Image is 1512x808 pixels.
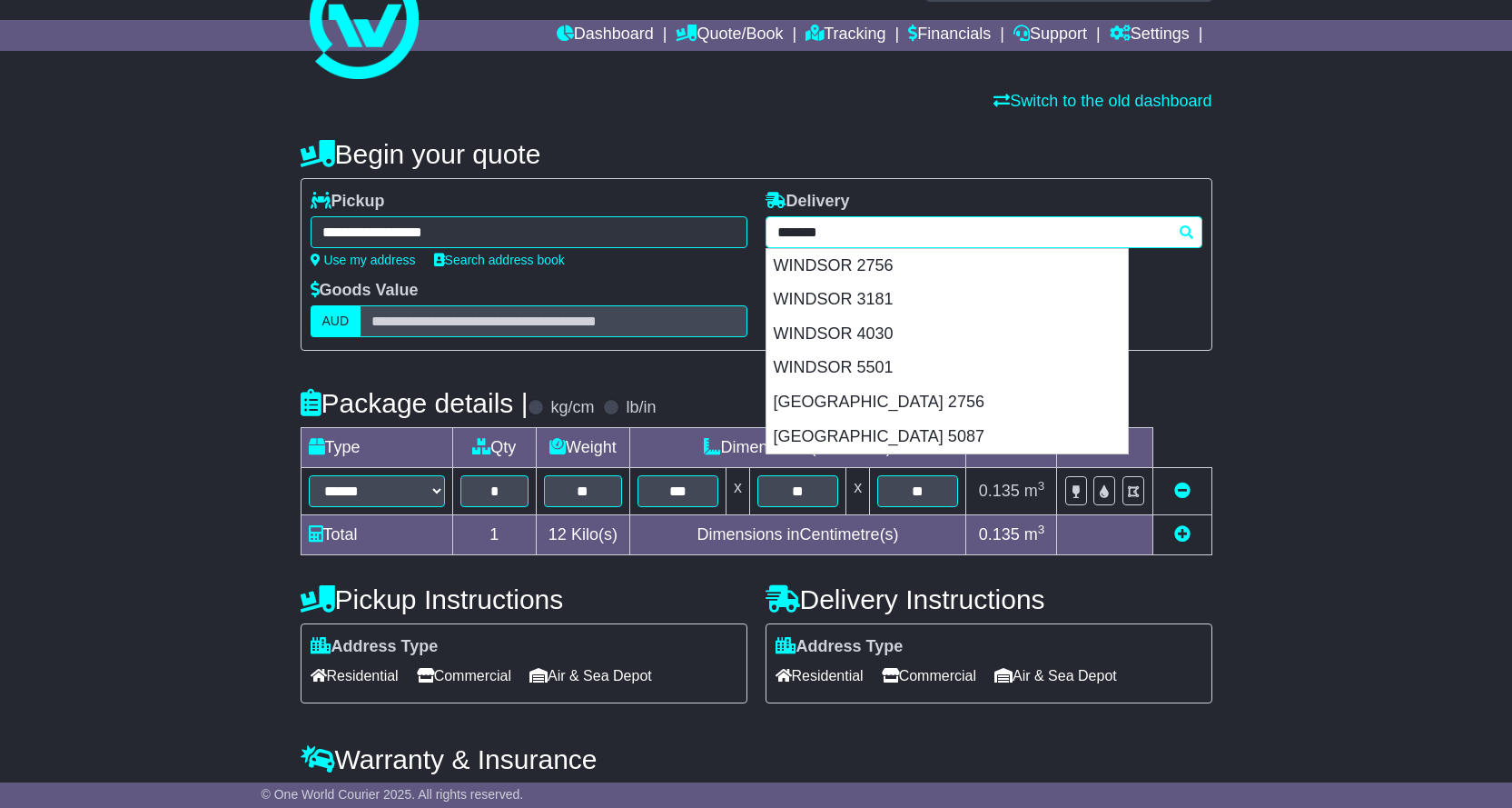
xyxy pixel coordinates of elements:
[979,525,1020,544] span: 0.135
[1013,20,1087,51] a: Support
[1038,479,1045,493] sup: 3
[301,428,452,468] td: Type
[766,351,1128,385] div: WINDSOR 5501
[557,20,654,51] a: Dashboard
[548,525,567,544] span: 12
[805,20,885,51] a: Tracking
[452,428,537,468] td: Qty
[301,744,1212,774] h4: Warranty & Insurance
[301,515,452,555] td: Total
[766,283,1128,317] div: WINDSOR 3181
[311,281,419,301] label: Goods Value
[301,388,529,418] h4: Package details |
[979,482,1020,500] span: 0.135
[550,398,594,418] label: kg/cm
[311,305,361,337] label: AUD
[726,468,749,515] td: x
[993,92,1211,110] a: Switch to the old dashboard
[676,20,783,51] a: Quote/Book
[629,428,966,468] td: Dimensions (L x W x H)
[417,662,511,690] span: Commercial
[766,420,1128,454] div: [GEOGRAPHIC_DATA] 5087
[311,662,399,690] span: Residential
[1174,525,1191,544] a: Add new item
[766,249,1128,284] div: WINDSOR 2756
[626,398,656,418] label: lb/in
[262,787,524,802] span: © One World Courier 2025. All rights reserved.
[537,515,630,555] td: Kilo(s)
[434,253,565,267] a: Search address book
[776,662,864,690] span: Residential
[776,637,904,657] label: Address Type
[766,192,850,212] label: Delivery
[301,584,747,614] h4: Pickup Instructions
[908,20,991,51] a: Financials
[629,515,966,555] td: Dimensions in Centimetre(s)
[452,515,537,555] td: 1
[1110,20,1190,51] a: Settings
[529,662,652,690] span: Air & Sea Depot
[1024,482,1045,500] span: m
[766,385,1128,420] div: [GEOGRAPHIC_DATA] 2756
[301,139,1212,169] h4: Begin your quote
[311,192,385,212] label: Pickup
[846,468,870,515] td: x
[882,662,976,690] span: Commercial
[994,662,1117,690] span: Air & Sea Depot
[537,428,630,468] td: Weight
[1174,482,1191,500] a: Remove this item
[766,584,1212,614] h4: Delivery Instructions
[1038,523,1045,536] sup: 3
[1024,525,1045,544] span: m
[766,317,1128,352] div: WINDSOR 4030
[311,253,416,267] a: Use my address
[311,637,439,657] label: Address Type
